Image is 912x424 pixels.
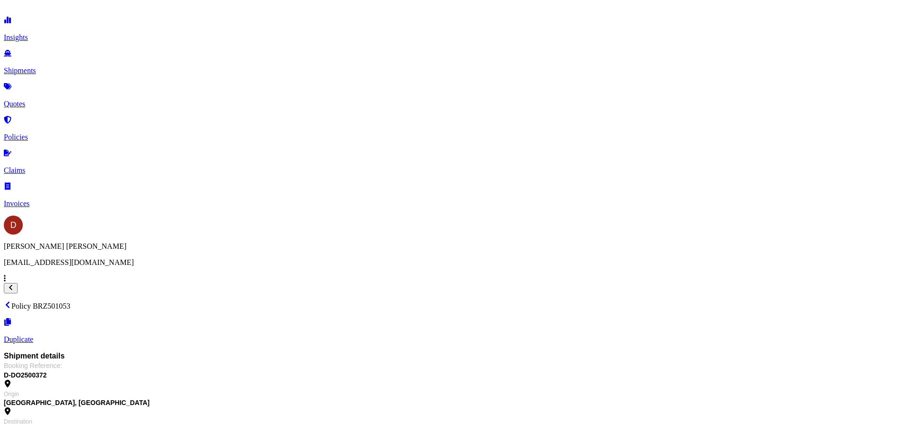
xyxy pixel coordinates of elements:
p: Invoices [4,199,908,208]
p: [EMAIL_ADDRESS][DOMAIN_NAME] [4,258,908,267]
p: Duplicate [4,335,908,344]
a: Invoices [4,183,908,208]
a: Duplicate [4,319,908,344]
span: D [10,220,17,230]
p: Policy BRZ501053 [4,301,908,311]
p: [PERSON_NAME] [PERSON_NAME] [4,242,908,251]
a: Insights [4,17,908,42]
a: Policies [4,117,908,141]
span: Origin [4,390,19,398]
a: Quotes [4,84,908,108]
a: Claims [4,150,908,175]
p: Shipments [4,66,908,75]
span: [GEOGRAPHIC_DATA], [GEOGRAPHIC_DATA] [4,398,150,407]
span: Shipment details [4,351,908,361]
span: Booking Reference : [4,361,62,370]
span: D-DO2500372 [4,370,908,380]
a: Shipments [4,50,908,75]
p: Insights [4,33,908,42]
p: Policies [4,133,908,141]
p: Claims [4,166,908,175]
p: Quotes [4,100,908,108]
